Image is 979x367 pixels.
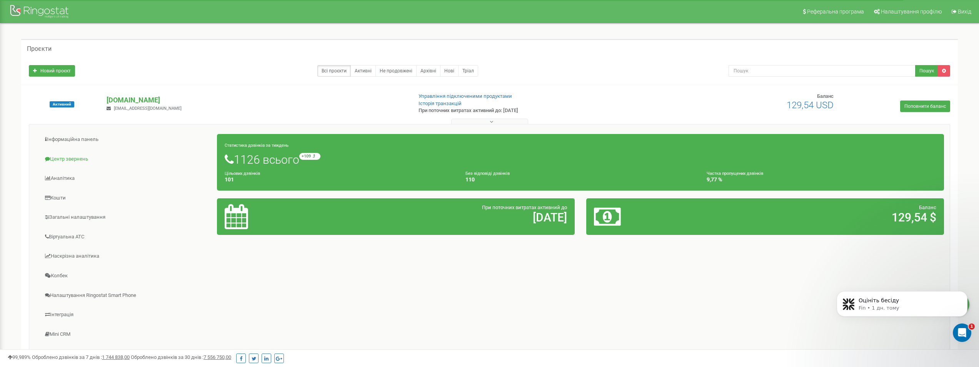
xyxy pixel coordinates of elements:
h4: 9,77 % [707,177,936,183]
a: Загальні налаштування [35,208,217,227]
a: Центр звернень [35,150,217,169]
a: Налаштування Ringostat Smart Phone [35,286,217,305]
span: [EMAIL_ADDRESS][DOMAIN_NAME] [114,106,182,111]
span: Вихід [958,8,971,15]
a: Архівні [416,65,440,77]
span: При поточних витратах активний до [482,204,567,210]
p: [DOMAIN_NAME] [107,95,406,105]
span: Оброблено дзвінків за 7 днів : [32,354,130,360]
h2: [DATE] [342,211,567,224]
input: Пошук [729,65,916,77]
span: Активний [50,101,74,107]
p: При поточних витратах активний до: [DATE] [419,107,640,114]
button: Пошук [915,65,938,77]
small: Без відповіді дзвінків [465,171,510,176]
small: Частка пропущених дзвінків [707,171,763,176]
a: Наскрізна аналітика [35,247,217,266]
h4: 110 [465,177,695,183]
a: Mini CRM [35,325,217,344]
a: Колбек [35,266,217,285]
a: Всі проєкти [317,65,351,77]
a: Не продовжені [375,65,417,77]
a: Нові [440,65,459,77]
small: Цільових дзвінків [225,171,260,176]
span: 1 [969,323,975,330]
a: [PERSON_NAME] [35,344,217,363]
span: 129,54 USD [787,100,834,111]
span: Баланс [817,93,834,99]
h5: Проєкти [27,45,52,52]
span: Налаштування профілю [881,8,942,15]
span: Баланс [919,204,936,210]
span: Реферальна програма [807,8,864,15]
h1: 1126 всього [225,153,936,166]
a: Управління підключеними продуктами [419,93,512,99]
a: Кошти [35,189,217,208]
small: +109 [299,153,320,160]
h4: 101 [225,177,454,183]
span: Оброблено дзвінків за 30 днів : [131,354,231,360]
a: Тріал [458,65,478,77]
iframe: Intercom live chat [953,323,971,342]
a: Віртуальна АТС [35,228,217,246]
small: Статистика дзвінків за тиждень [225,143,289,148]
u: 1 744 838,00 [102,354,130,360]
u: 7 556 750,00 [203,354,231,360]
a: Аналiтика [35,169,217,188]
iframe: Intercom notifications повідомлення [825,275,979,346]
a: Інформаційна панель [35,130,217,149]
a: Інтеграція [35,305,217,324]
h2: 129,54 $ [712,211,936,224]
a: Новий проєкт [29,65,75,77]
a: Активні [350,65,376,77]
a: Поповнити баланс [900,101,950,112]
a: Історія транзакцій [419,101,462,106]
span: 99,989% [8,354,31,360]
